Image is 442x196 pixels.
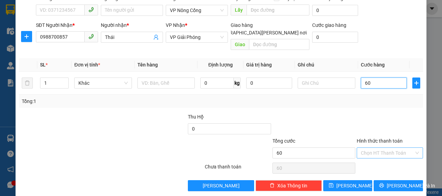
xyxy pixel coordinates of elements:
[270,183,275,188] span: delete
[413,80,420,86] span: plus
[272,138,295,144] span: Tổng cước
[137,78,195,89] input: VD: Bàn, Ghế
[312,5,358,16] input: Cước lấy hàng
[256,180,322,191] button: deleteXóa Thông tin
[204,163,272,175] div: Chưa thanh toán
[361,62,385,68] span: Cước hàng
[203,182,240,189] span: [PERSON_NAME]
[336,182,373,189] span: [PERSON_NAME]
[137,62,158,68] span: Tên hàng
[357,138,403,144] label: Hình thức thanh toán
[249,39,309,50] input: Dọc đường
[40,62,46,68] span: SL
[231,39,249,50] span: Giao
[21,31,32,42] button: plus
[329,183,334,188] span: save
[312,32,358,43] input: Cước giao hàng
[231,4,247,16] span: Lấy
[88,7,94,12] span: phone
[170,5,224,16] span: VP Nông Cống
[387,182,435,189] span: [PERSON_NAME] và In
[379,183,384,188] span: printer
[312,22,346,28] label: Cước giao hàng
[153,34,159,40] span: user-add
[412,78,420,89] button: plus
[212,29,309,37] span: [GEOGRAPHIC_DATA][PERSON_NAME] nơi
[188,180,254,191] button: [PERSON_NAME]
[74,62,100,68] span: Đơn vị tính
[277,182,307,189] span: Xóa Thông tin
[166,22,185,28] span: VP Nhận
[188,114,204,120] span: Thu Hộ
[246,78,292,89] input: 0
[21,34,32,39] span: plus
[101,21,163,29] div: Người nhận
[170,32,224,42] span: VP Giải Phóng
[231,22,253,28] span: Giao hàng
[247,4,309,16] input: Dọc đường
[36,21,98,29] div: SĐT Người Nhận
[78,78,128,88] span: Khác
[323,180,373,191] button: save[PERSON_NAME]
[234,78,241,89] span: kg
[374,180,423,191] button: printer[PERSON_NAME] và In
[246,62,272,68] span: Giá trị hàng
[298,78,355,89] input: Ghi Chú
[88,34,94,39] span: phone
[208,62,233,68] span: Định lượng
[295,58,358,72] th: Ghi chú
[22,97,171,105] div: Tổng: 1
[22,78,33,89] button: delete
